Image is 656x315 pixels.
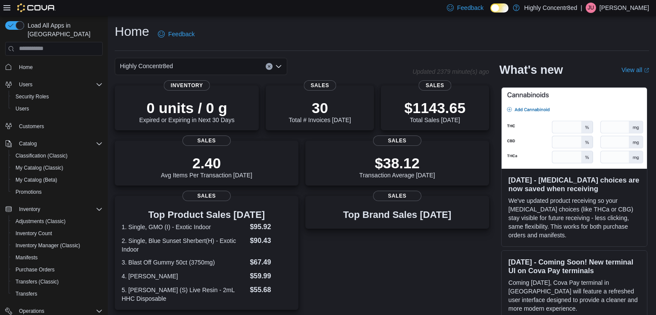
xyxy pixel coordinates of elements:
[289,99,351,117] p: 30
[644,68,649,73] svg: External link
[9,264,106,276] button: Purchase Orders
[9,227,106,239] button: Inventory Count
[250,236,291,246] dd: $90.43
[122,236,246,254] dt: 2. Single, Blue Sunset Sherbert(H) - Exotic Indoor
[2,203,106,215] button: Inventory
[16,62,103,72] span: Home
[12,187,103,197] span: Promotions
[304,80,336,91] span: Sales
[120,61,173,71] span: Highly Concentr8ed
[168,30,195,38] span: Feedback
[9,276,106,288] button: Transfers (Classic)
[16,218,66,225] span: Adjustments (Classic)
[122,223,246,231] dt: 1. Single, GMO (I) - Exotic Indoor
[12,252,103,263] span: Manifests
[19,64,33,71] span: Home
[9,150,106,162] button: Classification (Classic)
[359,154,435,179] div: Transaction Average [DATE]
[12,216,69,227] a: Adjustments (Classic)
[373,191,421,201] span: Sales
[12,175,103,185] span: My Catalog (Beta)
[12,289,41,299] a: Transfers
[16,176,57,183] span: My Catalog (Beta)
[12,163,103,173] span: My Catalog (Classic)
[250,285,291,295] dd: $55.68
[12,277,62,287] a: Transfers (Classic)
[12,265,58,275] a: Purchase Orders
[19,206,40,213] span: Inventory
[12,104,32,114] a: Users
[182,191,231,201] span: Sales
[9,103,106,115] button: Users
[24,21,103,38] span: Load All Apps in [GEOGRAPHIC_DATA]
[12,240,103,251] span: Inventory Manager (Classic)
[2,120,106,132] button: Customers
[508,258,640,275] h3: [DATE] - Coming Soon! New terminal UI on Cova Pay terminals
[586,3,596,13] div: Justin Urban
[16,189,42,195] span: Promotions
[16,278,59,285] span: Transfers (Classic)
[12,187,45,197] a: Promotions
[343,210,452,220] h3: Top Brand Sales [DATE]
[161,154,252,179] div: Avg Items Per Transaction [DATE]
[12,252,41,263] a: Manifests
[182,135,231,146] span: Sales
[2,79,106,91] button: Users
[154,25,198,43] a: Feedback
[16,266,55,273] span: Purchase Orders
[9,239,106,252] button: Inventory Manager (Classic)
[17,3,56,12] img: Cova
[12,91,52,102] a: Security Roles
[9,186,106,198] button: Promotions
[250,257,291,268] dd: $67.49
[275,63,282,70] button: Open list of options
[12,240,84,251] a: Inventory Manager (Classic)
[9,91,106,103] button: Security Roles
[250,271,291,281] dd: $59.99
[12,91,103,102] span: Security Roles
[12,151,71,161] a: Classification (Classic)
[12,228,56,239] a: Inventory Count
[405,99,466,123] div: Total Sales [DATE]
[16,230,52,237] span: Inventory Count
[16,105,29,112] span: Users
[161,154,252,172] p: 2.40
[600,3,649,13] p: [PERSON_NAME]
[115,23,149,40] h1: Home
[250,222,291,232] dd: $95.92
[16,139,103,149] span: Catalog
[16,290,37,297] span: Transfers
[9,162,106,174] button: My Catalog (Classic)
[9,215,106,227] button: Adjustments (Classic)
[16,242,80,249] span: Inventory Manager (Classic)
[139,99,235,117] p: 0 units / 0 g
[12,151,103,161] span: Classification (Classic)
[16,164,63,171] span: My Catalog (Classic)
[16,79,36,90] button: Users
[16,204,44,214] button: Inventory
[9,288,106,300] button: Transfers
[12,175,61,185] a: My Catalog (Beta)
[16,121,47,132] a: Customers
[499,63,563,77] h2: What's new
[12,277,103,287] span: Transfers (Classic)
[9,252,106,264] button: Manifests
[16,152,68,159] span: Classification (Classic)
[12,289,103,299] span: Transfers
[19,123,44,130] span: Customers
[12,216,103,227] span: Adjustments (Classic)
[16,121,103,132] span: Customers
[373,135,421,146] span: Sales
[419,80,451,91] span: Sales
[122,286,246,303] dt: 5. [PERSON_NAME] (S) Live Resin - 2mL HHC Disposable
[581,3,582,13] p: |
[621,66,649,73] a: View allExternal link
[16,139,40,149] button: Catalog
[16,204,103,214] span: Inventory
[359,154,435,172] p: $38.12
[16,79,103,90] span: Users
[16,254,38,261] span: Manifests
[289,99,351,123] div: Total # Invoices [DATE]
[12,163,67,173] a: My Catalog (Classic)
[12,228,103,239] span: Inventory Count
